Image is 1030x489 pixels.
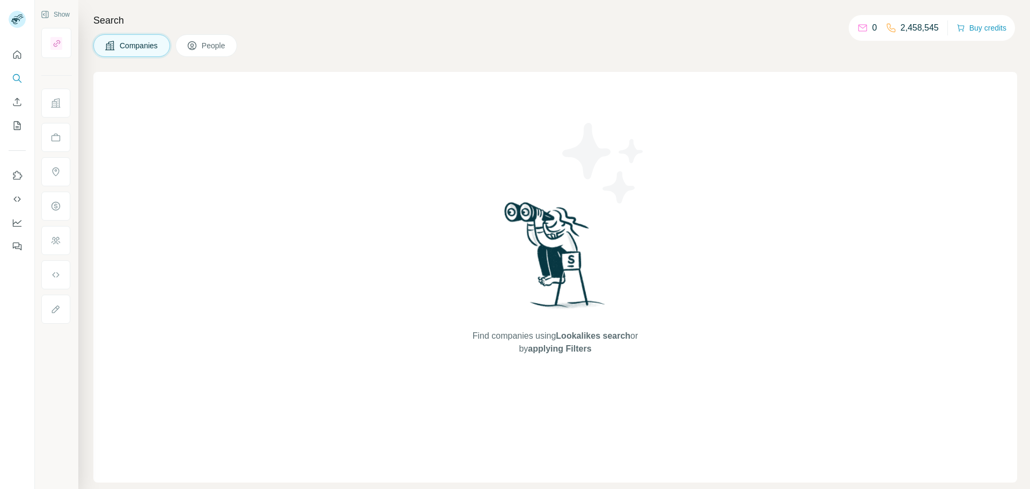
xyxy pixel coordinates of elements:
button: Dashboard [9,213,26,232]
span: People [202,40,226,51]
p: 0 [872,21,877,34]
button: Use Surfe API [9,189,26,209]
span: Find companies using or by [469,330,641,355]
span: applying Filters [528,344,591,353]
button: Quick start [9,45,26,64]
button: Search [9,69,26,88]
button: Feedback [9,237,26,256]
img: Surfe Illustration - Woman searching with binoculars [499,199,611,319]
p: 2,458,545 [901,21,939,34]
h4: Search [93,13,1017,28]
button: Buy credits [957,20,1006,35]
button: My lists [9,116,26,135]
span: Lookalikes search [556,331,630,340]
button: Use Surfe on LinkedIn [9,166,26,185]
button: Show [33,6,77,23]
button: Enrich CSV [9,92,26,112]
img: Surfe Illustration - Stars [555,115,652,211]
span: Companies [120,40,159,51]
